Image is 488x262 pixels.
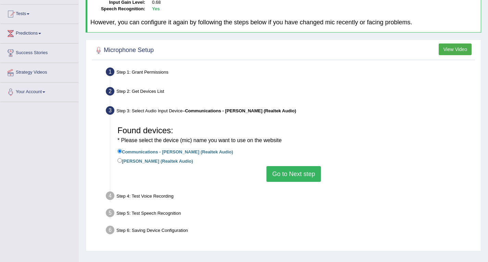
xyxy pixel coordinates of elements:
a: Success Stories [0,43,78,61]
small: * Please select the device (mic) name you want to use on the website [117,137,281,143]
h3: Found devices: [117,126,470,144]
a: Predictions [0,24,78,41]
a: Tests [0,4,78,22]
div: Step 1: Grant Permissions [103,65,478,80]
h4: However, you can configure it again by following the steps below if you have changed mic recently... [90,19,478,26]
div: Step 6: Saving Device Configuration [103,224,478,239]
input: [PERSON_NAME] (Realtek Audio) [117,158,122,163]
label: [PERSON_NAME] (Realtek Audio) [117,157,193,164]
div: Step 3: Select Audio Input Device [103,104,478,119]
a: Strategy Videos [0,63,78,80]
b: Communications - [PERSON_NAME] (Realtek Audio) [185,108,296,113]
b: Yes [152,6,160,11]
button: Go to Next step [266,166,321,182]
span: – [183,108,296,113]
input: Communications - [PERSON_NAME] (Realtek Audio) [117,149,122,153]
div: Step 4: Test Voice Recording [103,189,478,204]
a: Your Account [0,83,78,100]
label: Communications - [PERSON_NAME] (Realtek Audio) [117,148,233,155]
div: Step 5: Test Speech Recognition [103,207,478,222]
div: Step 2: Get Devices List [103,85,478,100]
dt: Speech Recognition: [90,6,145,12]
h2: Microphone Setup [93,45,154,55]
button: View Video [439,43,472,55]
